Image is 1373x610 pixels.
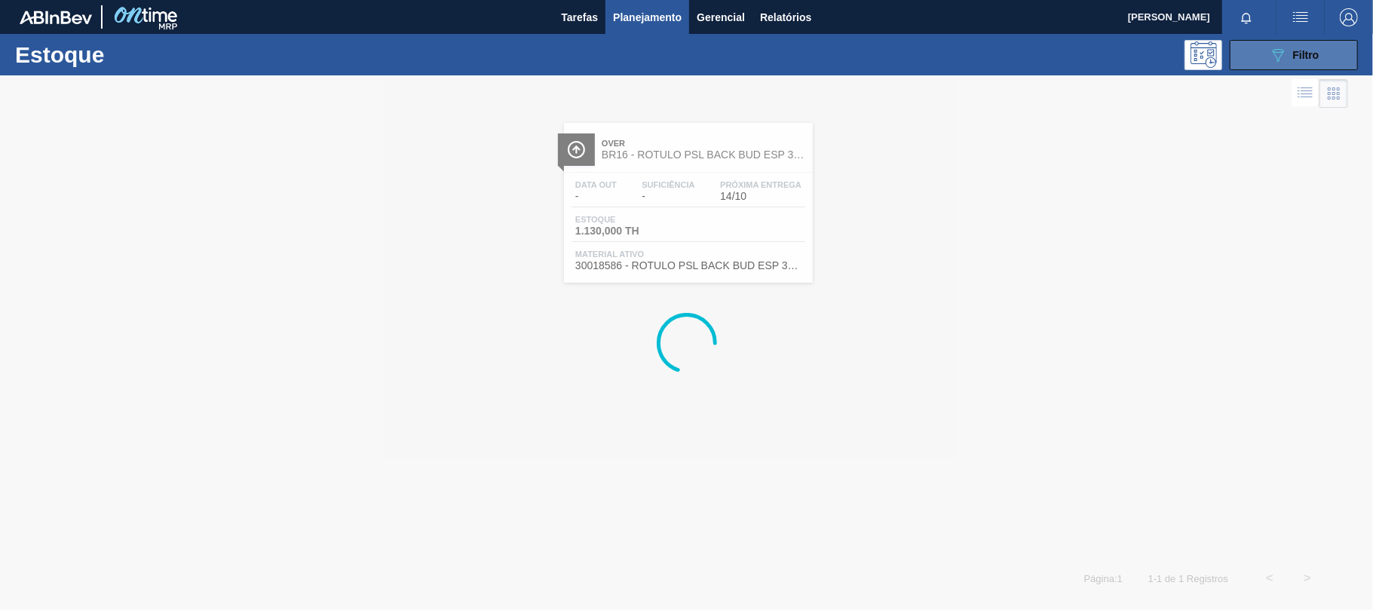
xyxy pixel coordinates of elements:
[1292,8,1310,26] img: userActions
[1185,40,1222,70] div: Pogramando: nenhum usuário selecionado
[15,46,238,63] h1: Estoque
[1230,40,1358,70] button: Filtro
[697,8,745,26] span: Gerencial
[760,8,811,26] span: Relatórios
[1222,7,1270,28] button: Notificações
[561,8,598,26] span: Tarefas
[613,8,682,26] span: Planejamento
[1293,49,1319,61] span: Filtro
[20,11,92,24] img: TNhmsLtSVTkK8tSr43FrP2fwEKptu5GPRR3wAAAABJRU5ErkJggg==
[1340,8,1358,26] img: Logout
